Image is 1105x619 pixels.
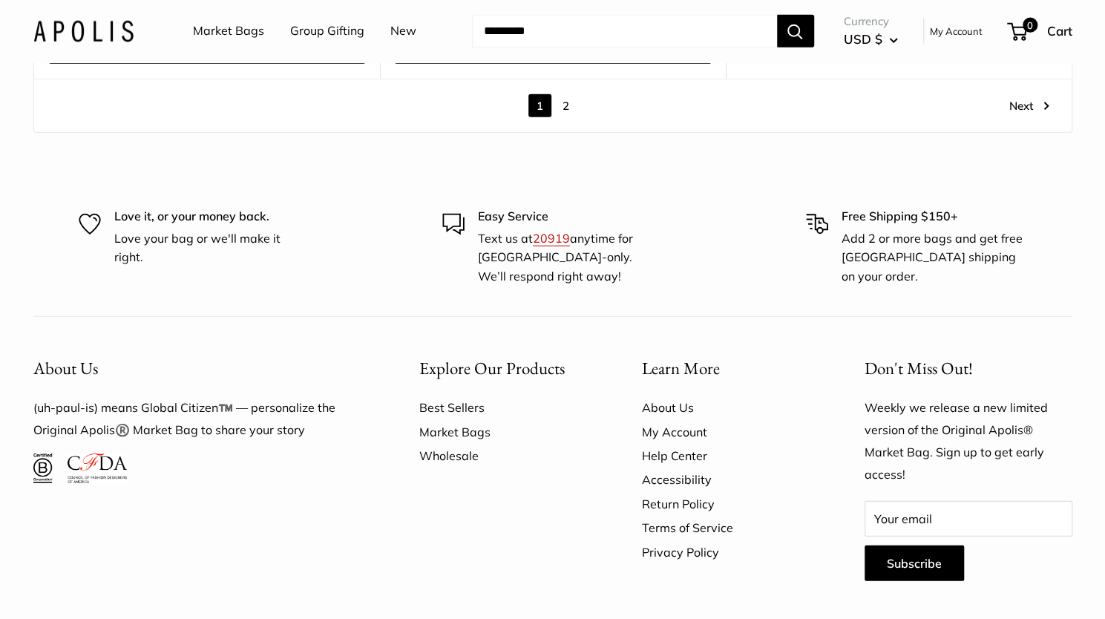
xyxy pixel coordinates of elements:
a: My Account [642,420,813,444]
p: (uh-paul-is) means Global Citizen™️ — personalize the Original Apolis®️ Market Bag to share your ... [33,397,367,442]
a: 2 [554,94,577,117]
button: About Us [33,354,367,383]
a: Return Policy [642,492,813,516]
span: Explore Our Products [419,357,565,379]
span: Currency [844,11,898,32]
button: Search [777,15,814,48]
img: Council of Fashion Designers of America Member [68,453,126,483]
a: Accessibility [642,468,813,491]
input: Search... [472,15,777,48]
img: Certified B Corporation [33,453,53,483]
p: Add 2 or more bags and get free [GEOGRAPHIC_DATA] shipping on your order. [842,229,1027,286]
a: My Account [930,22,983,40]
span: Learn More [642,357,720,379]
a: Market Bags [193,20,264,42]
p: Free Shipping $150+ [842,207,1027,226]
img: Apolis [33,20,134,42]
a: New [390,20,416,42]
button: Subscribe [865,546,964,581]
a: Privacy Policy [642,540,813,564]
p: Love it, or your money back. [114,207,300,226]
iframe: Sign Up via Text for Offers [12,563,159,607]
a: Help Center [642,444,813,468]
a: About Us [642,396,813,419]
button: Explore Our Products [419,354,590,383]
a: Market Bags [419,420,590,444]
span: 0 [1022,18,1037,33]
a: Wholesale [419,444,590,468]
button: Learn More [642,354,813,383]
span: 1 [528,94,551,117]
a: Next [1009,94,1049,117]
p: Weekly we release a new limited version of the Original Apolis® Market Bag. Sign up to get early ... [865,397,1072,486]
button: USD $ [844,27,898,51]
p: Don't Miss Out! [865,354,1072,383]
a: 0 Cart [1009,19,1072,43]
p: Love your bag or we'll make it right. [114,229,300,267]
span: USD $ [844,31,882,47]
span: Cart [1047,23,1072,39]
a: 20919 [533,231,570,246]
a: Terms of Service [642,516,813,540]
p: Easy Service [478,207,663,226]
a: Group Gifting [290,20,364,42]
a: Best Sellers [419,396,590,419]
p: Text us at anytime for [GEOGRAPHIC_DATA]-only. We’ll respond right away! [478,229,663,286]
span: About Us [33,357,98,379]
